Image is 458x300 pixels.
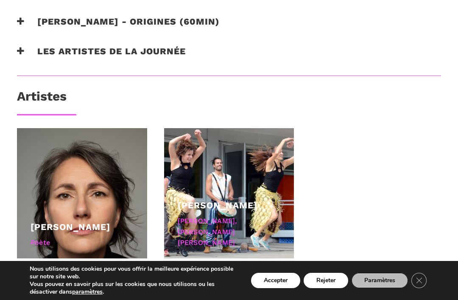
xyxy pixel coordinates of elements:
a: [PERSON_NAME] [31,221,110,232]
button: Paramètres [352,273,408,288]
button: Accepter [251,273,300,288]
div: [PERSON_NAME], [PERSON_NAME] [PERSON_NAME] [178,216,281,248]
h3: Les artistes de la journée [17,46,186,67]
button: Rejeter [304,273,348,288]
div: Poète [31,237,134,248]
button: Close GDPR Cookie Banner [411,273,427,288]
button: paramètres [72,288,103,296]
h3: Artistes [17,89,67,110]
p: Nous utilisons des cookies pour vous offrir la meilleure expérience possible sur notre site web. [30,265,236,280]
p: Vous pouvez en savoir plus sur les cookies que nous utilisons ou les désactiver dans . [30,280,236,296]
h3: [PERSON_NAME] - origines (60min) [17,16,220,37]
a: [PERSON_NAME] [178,200,257,210]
